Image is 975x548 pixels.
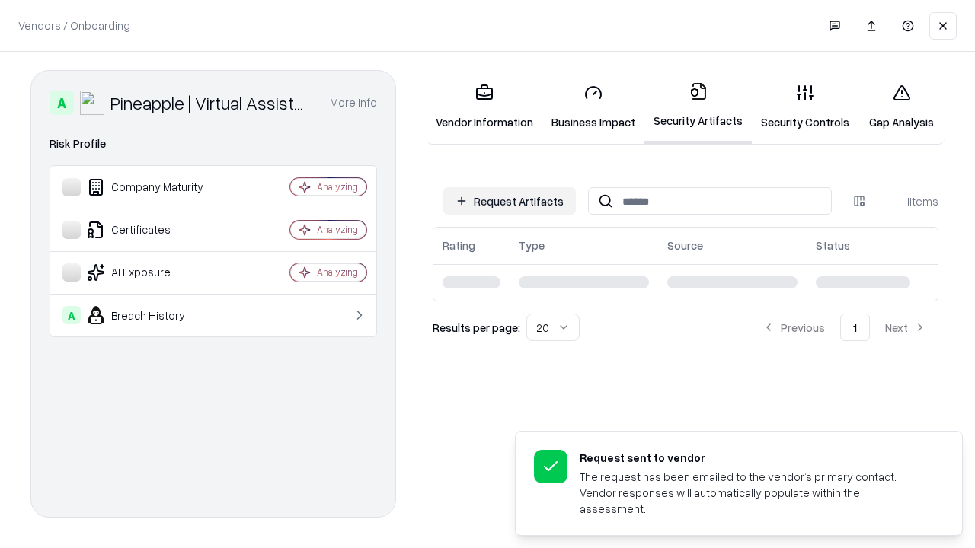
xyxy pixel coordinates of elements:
div: AI Exposure [62,263,245,282]
div: A [62,306,81,324]
div: Risk Profile [50,135,377,153]
a: Business Impact [542,72,644,142]
div: Pineapple | Virtual Assistant Agency [110,91,312,115]
div: 1 items [877,193,938,209]
div: Status [816,237,850,253]
div: Certificates [62,221,245,239]
div: The request has been emailed to the vendor’s primary contact. Vendor responses will automatically... [580,469,925,517]
div: Source [667,237,703,253]
button: Request Artifacts [443,187,576,215]
a: Gap Analysis [858,72,945,142]
p: Vendors / Onboarding [18,18,130,33]
img: Pineapple | Virtual Assistant Agency [80,91,104,115]
button: More info [330,89,377,116]
nav: pagination [750,314,938,341]
div: Breach History [62,306,245,324]
a: Security Controls [752,72,858,142]
div: Type [519,237,545,253]
div: Analyzing [317,266,358,279]
div: Rating [443,237,475,253]
a: Security Artifacts [644,70,752,144]
button: 1 [840,314,870,341]
div: Analyzing [317,180,358,193]
div: Company Maturity [62,178,245,196]
div: Request sent to vendor [580,450,925,466]
div: A [50,91,74,115]
div: Analyzing [317,223,358,236]
p: Results per page: [433,320,520,336]
a: Vendor Information [427,72,542,142]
